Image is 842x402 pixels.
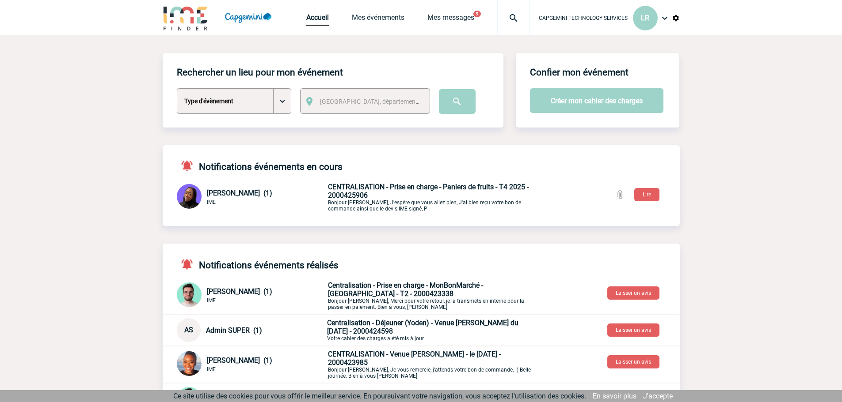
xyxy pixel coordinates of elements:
a: AS Admin SUPER (1) Centralisation - Déjeuner (Yoden) - Venue [PERSON_NAME] du [DATE] - 2000424598... [177,325,535,334]
img: 123865-0.jpg [177,351,202,376]
h4: Rechercher un lieu pour mon événement [177,67,343,78]
span: CAPGEMINI TECHNOLOGY SERVICES [539,15,628,21]
span: Centralisation - Prise en charge - MonBonMarché - [GEOGRAPHIC_DATA] - T2 - 2000423338 [328,281,483,298]
p: Bonjour [PERSON_NAME], Je vous remercie, j'attends votre bon de commande. :) Belle journée. Bien ... [328,350,536,379]
span: [PERSON_NAME] (1) [207,287,272,296]
span: IME [207,297,216,304]
span: CENTRALISATION - Prise en charge - Paniers de fruits - T4 2025 - 2000425906 [328,183,529,199]
img: IME-Finder [163,5,209,30]
img: 131349-0.png [177,184,202,209]
span: Admin SUPER (1) [206,326,262,334]
span: [PERSON_NAME] (1) [207,189,272,197]
button: Créer mon cahier des charges [530,88,663,113]
h4: Confier mon événement [530,67,629,78]
span: IME [207,366,216,372]
a: J'accepte [643,392,673,400]
a: [PERSON_NAME] (1) IME CENTRALISATION - Prise en charge - Paniers de fruits - T4 2025 - 2000425906... [177,192,536,201]
input: Submit [439,89,476,114]
a: Accueil [306,13,329,26]
span: Ce site utilise des cookies pour vous offrir le meilleur service. En poursuivant votre navigation... [173,392,586,400]
a: [PERSON_NAME] (1) IME CENTRALISATION - Venue [PERSON_NAME] - le [DATE] - 2000423985Bonjour [PERSO... [177,360,536,368]
h4: Notifications événements réalisés [177,258,339,271]
span: LR [641,14,649,22]
h4: Notifications événements en cours [177,159,343,172]
div: Conversation privée : Client - Agence [177,318,680,342]
a: En savoir plus [593,392,636,400]
img: notifications-active-24-px-r.png [180,258,199,271]
span: Centralisation - Déjeuner (Yoden) - Venue [PERSON_NAME] du [DATE] - 2000424598 [327,319,518,335]
p: Bonjour [PERSON_NAME], Merci pour votre retour, je la transmets en interne pour la passer en paie... [328,281,536,310]
div: Conversation privée : Client - Agence [177,184,326,210]
img: notifications-active-24-px-r.png [180,159,199,172]
span: IME [207,199,216,205]
button: Laisser un avis [607,323,659,337]
span: [GEOGRAPHIC_DATA], département, région... [320,98,443,105]
span: [PERSON_NAME] (1) [207,356,272,364]
button: 5 [473,11,481,17]
div: Conversation privée : Client - Agence [177,350,680,379]
img: 121547-2.png [177,282,202,307]
a: Mes messages [427,13,474,26]
button: Laisser un avis [607,286,659,300]
button: Laisser un avis [607,355,659,368]
a: Mes événements [352,13,404,26]
div: Conversation privée : Client - Agence [177,281,680,310]
button: Lire [634,188,659,201]
a: [PERSON_NAME] (1) IME Centralisation - Prise en charge - MonBonMarché - [GEOGRAPHIC_DATA] - T2 - ... [177,291,536,299]
span: CENTRALISATION - Venue [PERSON_NAME] - le [DATE] - 2000423985 [328,350,501,367]
p: Bonjour [PERSON_NAME], J'espère que vous allez bien, J'ai bien reçu votre bon de commande ainsi q... [328,183,536,212]
a: Lire [627,190,667,198]
p: Votre cahier des charges a été mis à jour. [327,319,535,342]
span: AS [184,326,193,334]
